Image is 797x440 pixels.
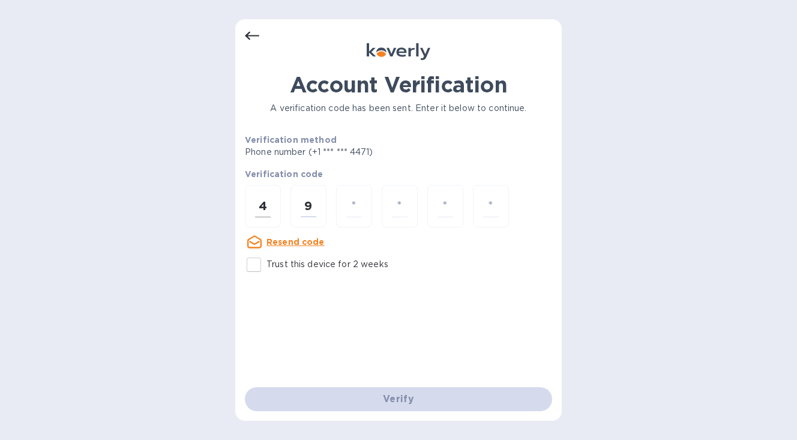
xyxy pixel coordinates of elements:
p: Trust this device for 2 weeks [266,258,388,271]
p: Verification code [245,168,552,180]
p: A verification code has been sent. Enter it below to continue. [245,102,552,115]
u: Resend code [266,237,325,247]
h1: Account Verification [245,72,552,97]
p: Phone number (+1 *** *** 4471) [245,146,465,158]
b: Verification method [245,135,337,145]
